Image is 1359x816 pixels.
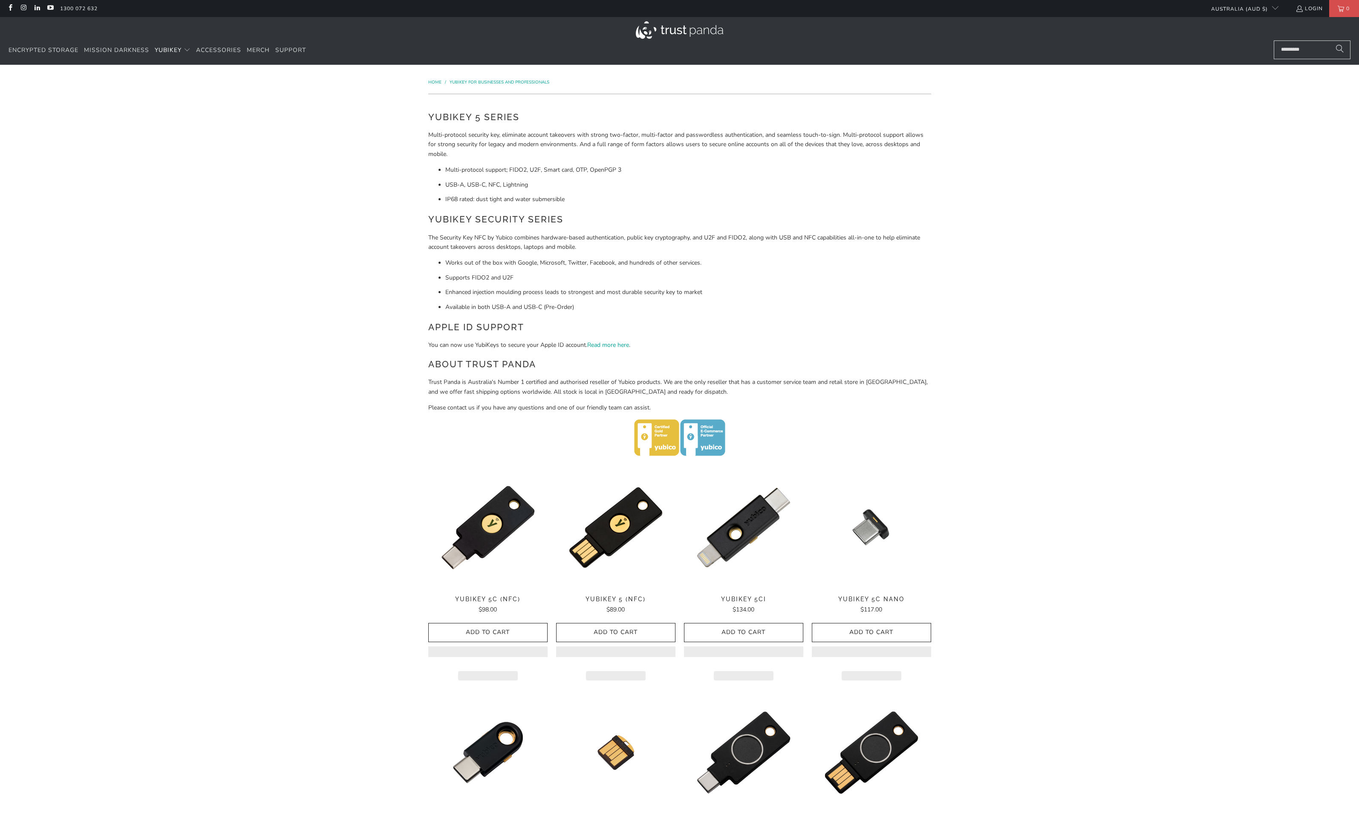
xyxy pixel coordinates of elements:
[428,233,931,252] p: The Security Key NFC by Yubico combines hardware-based authentication, public key cryptography, a...
[9,40,78,61] a: Encrypted Storage
[196,40,241,61] a: Accessories
[684,468,803,587] a: YubiKey 5Ci - Trust Panda YubiKey 5Ci - Trust Panda
[860,606,882,614] span: $117.00
[556,468,675,587] a: YubiKey 5 (NFC) - Trust Panda YubiKey 5 (NFC) - Trust Panda
[84,40,149,61] a: Mission Darkness
[450,79,549,85] a: YubiKey for Businesses and Professionals
[155,46,182,54] span: YubiKey
[812,468,931,587] img: YubiKey 5C Nano - Trust Panda
[556,693,675,812] a: YubiKey 5 Nano - Trust Panda YubiKey 5 Nano - Trust Panda
[46,5,54,12] a: Trust Panda Australia on YouTube
[812,596,931,603] span: YubiKey 5C Nano
[1329,40,1350,59] button: Search
[60,4,98,13] a: 1300 072 632
[428,130,931,159] p: Multi-protocol security key, eliminate account takeovers with strong two-factor, multi-factor and...
[428,596,548,614] a: YubiKey 5C (NFC) $98.00
[812,468,931,587] a: YubiKey 5C Nano - Trust Panda YubiKey 5C Nano - Trust Panda
[684,596,803,603] span: YubiKey 5Ci
[587,341,629,349] a: Read more here
[556,596,675,614] a: YubiKey 5 (NFC) $89.00
[428,693,548,812] a: YubiKey 5C - Trust Panda YubiKey 5C - Trust Panda
[9,46,78,54] span: Encrypted Storage
[428,358,931,371] h2: About Trust Panda
[428,320,931,334] h2: Apple ID Support
[445,180,931,190] li: USB-A, USB-C, NFC, Lightning
[556,468,675,587] img: YubiKey 5 (NFC) - Trust Panda
[196,46,241,54] span: Accessories
[445,303,931,312] li: Available in both USB-A and USB-C (Pre-Order)
[606,606,625,614] span: $89.00
[565,629,667,636] span: Add to Cart
[33,5,40,12] a: Trust Panda Australia on LinkedIn
[445,273,931,283] li: Supports FIDO2 and U2F
[821,629,922,636] span: Add to Cart
[428,340,931,350] p: You can now use YubiKeys to secure your Apple ID account. .
[428,213,931,226] h2: YubiKey Security Series
[84,46,149,54] span: Mission Darkness
[6,5,14,12] a: Trust Panda Australia on Facebook
[9,40,306,61] nav: Translation missing: en.navigation.header.main_nav
[428,110,931,124] h2: YubiKey 5 Series
[428,403,931,412] p: Please contact us if you have any questions and one of our friendly team can assist.
[428,79,441,85] span: Home
[445,79,446,85] span: /
[636,21,723,39] img: Trust Panda Australia
[733,606,754,614] span: $134.00
[684,468,803,587] img: YubiKey 5Ci - Trust Panda
[1274,40,1350,59] input: Search...
[684,693,803,812] a: YubiKey C Bio (FIDO Edition) - Trust Panda YubiKey C Bio (FIDO Edition) - Trust Panda
[812,623,931,642] button: Add to Cart
[684,693,803,812] img: YubiKey C Bio (FIDO Edition) - Trust Panda
[812,693,931,812] a: YubiKey Bio (FIDO Edition) - Trust Panda YubiKey Bio (FIDO Edition) - Trust Panda
[812,693,931,812] img: YubiKey Bio (FIDO Edition) - Trust Panda
[275,40,306,61] a: Support
[428,693,548,812] img: YubiKey 5C - Trust Panda
[684,623,803,642] button: Add to Cart
[428,596,548,603] span: YubiKey 5C (NFC)
[428,378,931,397] p: Trust Panda is Australia's Number 1 certified and authorised reseller of Yubico products. We are ...
[556,623,675,642] button: Add to Cart
[247,40,270,61] a: Merch
[445,288,931,297] li: Enhanced injection moulding process leads to strongest and most durable security key to market
[479,606,497,614] span: $98.00
[155,40,190,61] summary: YubiKey
[428,79,443,85] a: Home
[428,623,548,642] button: Add to Cart
[428,468,548,587] img: YubiKey 5C (NFC) - Trust Panda
[20,5,27,12] a: Trust Panda Australia on Instagram
[556,596,675,603] span: YubiKey 5 (NFC)
[247,46,270,54] span: Merch
[437,629,539,636] span: Add to Cart
[684,596,803,614] a: YubiKey 5Ci $134.00
[445,195,931,204] li: IP68 rated: dust tight and water submersible
[445,258,931,268] li: Works out of the box with Google, Microsoft, Twitter, Facebook, and hundreds of other services.
[812,596,931,614] a: YubiKey 5C Nano $117.00
[693,629,794,636] span: Add to Cart
[1296,4,1323,13] a: Login
[556,693,675,812] img: YubiKey 5 Nano - Trust Panda
[445,165,931,175] li: Multi-protocol support; FIDO2, U2F, Smart card, OTP, OpenPGP 3
[275,46,306,54] span: Support
[428,468,548,587] a: YubiKey 5C (NFC) - Trust Panda YubiKey 5C (NFC) - Trust Panda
